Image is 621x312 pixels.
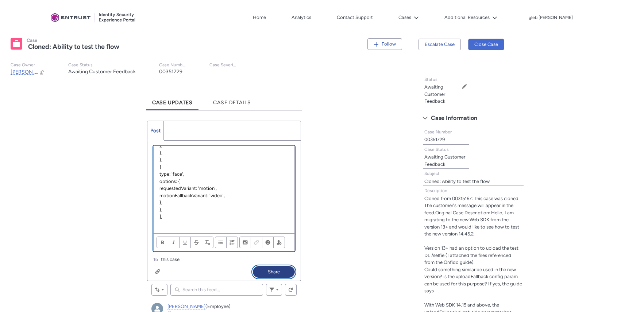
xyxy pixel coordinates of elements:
[528,13,573,21] button: User Profile gleb.borisov
[159,206,289,214] p: },
[251,237,262,248] button: Link
[424,171,440,176] span: Subject
[159,185,289,192] p: requestedVariant: 'motion',
[147,121,301,281] div: Chatter Publisher
[262,237,274,248] button: Insert Emoji
[335,12,375,23] a: Contact Support
[253,266,295,278] button: Share
[27,38,37,43] records-entity-label: Case
[190,237,202,248] button: Strikethrough
[205,304,231,309] span: (Employee)
[424,129,452,134] span: Case Number
[273,237,285,248] button: @Mention people and groups
[239,237,285,248] ul: Insert content
[146,90,199,110] a: Case Updates
[11,62,45,68] p: Case Owner
[424,188,447,193] span: Description
[159,171,289,178] p: type: 'face',
[239,237,251,248] button: Image
[159,142,289,149] p: },
[159,156,289,164] p: },
[424,154,465,167] lightning-formatted-text: Awaiting Customer Feedback
[367,38,402,50] button: Follow
[159,178,289,185] p: options: {
[179,237,191,248] button: Underline
[157,237,168,248] button: Bold
[68,69,136,75] lightning-formatted-text: Awaiting Customer Feedback
[159,62,186,68] p: Case Number
[39,69,45,75] button: Change Owner
[424,147,449,152] span: Case Status
[424,84,445,104] lightning-formatted-text: Awaiting Customer Feedback
[462,83,467,89] button: Edit Status
[419,112,528,124] button: Case Information
[159,199,289,206] p: },
[161,256,180,263] span: this case
[168,237,180,248] button: Italic
[159,213,289,221] p: ],
[147,121,164,140] a: Post
[424,77,437,82] span: Status
[226,237,238,248] button: Numbered List
[418,39,461,50] button: Escalate Case
[28,43,119,51] lightning-formatted-text: Cloned: Ability to test the flow
[290,12,313,23] a: Analytics, opens in new tab
[202,237,213,248] button: Remove Formatting
[397,12,421,23] button: Cases
[213,100,251,106] span: Case Details
[468,39,504,50] button: Close Case
[285,284,297,296] button: Refresh this feed
[424,137,445,142] lightning-formatted-text: 00351729
[150,128,161,134] span: Post
[424,179,490,184] lightning-formatted-text: Cloned: Ability to test the flow
[159,149,289,157] p: },
[251,12,268,23] a: Home
[529,15,573,20] p: gleb.[PERSON_NAME]
[11,69,51,75] span: [PERSON_NAME]
[157,237,213,248] ul: Format text
[382,41,396,47] span: Follow
[215,237,227,248] button: Bulleted List
[215,237,238,248] ul: Align text
[491,143,621,312] iframe: Qualified Messenger
[207,90,257,110] a: Case Details
[167,304,205,309] a: [PERSON_NAME]
[170,284,263,296] input: Search this feed...
[153,257,158,262] span: To
[159,69,182,75] lightning-formatted-text: 00351729
[68,62,136,68] p: Case Status
[159,192,289,199] p: motionFallbackVariant: 'video',
[443,12,499,23] button: Additional Resources
[159,164,289,171] p: {
[209,62,236,68] p: Case Severity
[431,113,477,124] span: Case Information
[152,100,193,106] span: Case Updates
